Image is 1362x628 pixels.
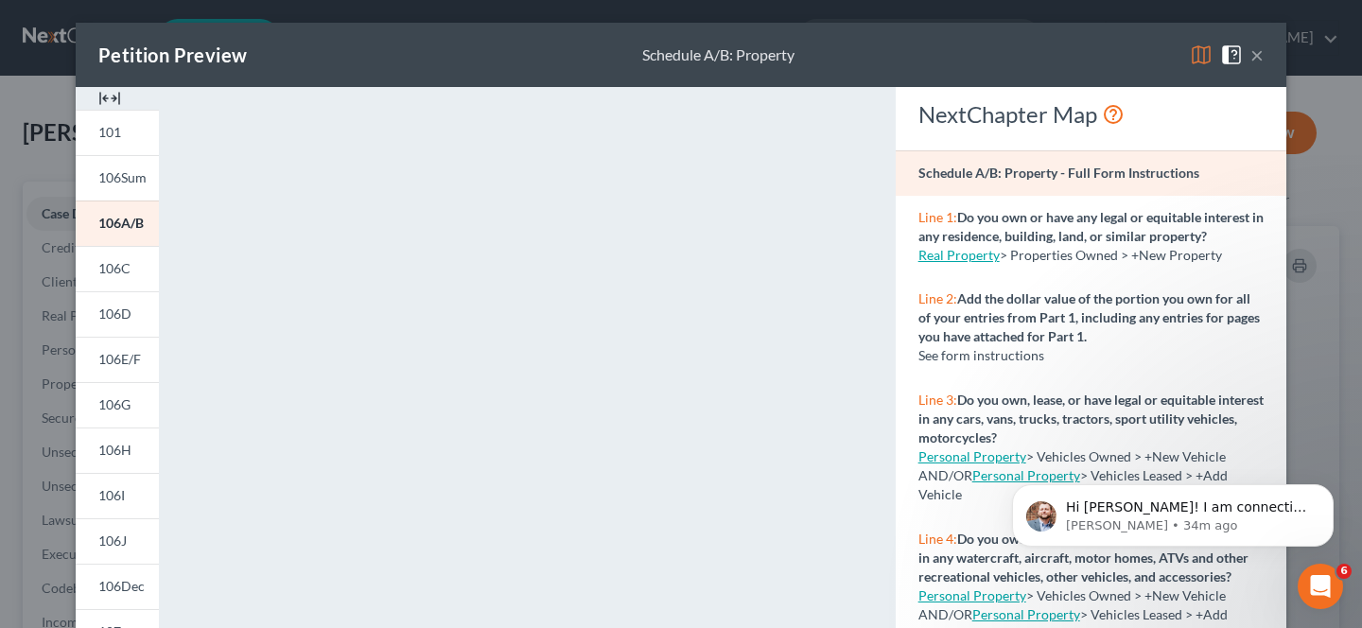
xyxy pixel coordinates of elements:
a: 106J [76,518,159,564]
a: Personal Property [918,587,1026,603]
a: Personal Property [918,448,1026,464]
span: > Vehicles Owned > +New Vehicle AND/OR [918,448,1226,483]
span: 106D [98,305,131,322]
span: 106C [98,260,131,276]
strong: Add the dollar value of the portion you own for all of your entries from Part 1, including any en... [918,290,1260,344]
span: 6 [1336,564,1352,579]
strong: Do you own or have any legal or equitable interest in any residence, building, land, or similar p... [918,209,1264,244]
a: 106Dec [76,564,159,609]
span: 106E/F [98,351,141,367]
span: > Vehicles Leased > +Add Vehicle [918,467,1228,502]
a: Personal Property [972,606,1080,622]
a: Real Property [918,247,1000,263]
a: 106H [76,427,159,473]
a: 106E/F [76,337,159,382]
img: help-close-5ba153eb36485ed6c1ea00a893f15db1cb9b99d6cae46e1a8edb6c62d00a1a76.svg [1220,44,1243,66]
span: > Properties Owned > +New Property [1000,247,1222,263]
span: 106A/B [98,215,144,231]
span: Line 1: [918,209,957,225]
a: 106D [76,291,159,337]
button: × [1250,44,1264,66]
span: 106Sum [98,169,147,185]
a: 106G [76,382,159,427]
a: 106A/B [76,201,159,246]
a: 106Sum [76,155,159,201]
div: NextChapter Map [918,99,1264,130]
span: 106J [98,532,127,549]
iframe: Intercom live chat [1298,564,1343,609]
img: expand-e0f6d898513216a626fdd78e52531dac95497ffd26381d4c15ee2fc46db09dca.svg [98,87,121,110]
iframe: Intercom notifications message [984,445,1362,577]
span: 101 [98,124,121,140]
strong: Do you own, lease, or have legal or equitable interest in any watercraft, aircraft, motor homes, ... [918,531,1264,584]
span: 106G [98,396,131,412]
span: 106I [98,487,125,503]
span: > Vehicles Owned > +New Vehicle AND/OR [918,587,1226,622]
div: Petition Preview [98,42,247,68]
img: map-eea8200ae884c6f1103ae1953ef3d486a96c86aabb227e865a55264e3737af1f.svg [1190,44,1213,66]
span: 106H [98,442,131,458]
a: Personal Property [972,467,1080,483]
a: 101 [76,110,159,155]
span: See form instructions [918,347,1044,363]
span: Line 3: [918,392,957,408]
a: 106C [76,246,159,291]
span: Line 2: [918,290,957,306]
div: Schedule A/B: Property [642,44,794,66]
strong: Schedule A/B: Property - Full Form Instructions [918,165,1199,181]
span: Line 4: [918,531,957,547]
strong: Do you own, lease, or have legal or equitable interest in any cars, vans, trucks, tractors, sport... [918,392,1264,445]
span: 106Dec [98,578,145,594]
a: 106I [76,473,159,518]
